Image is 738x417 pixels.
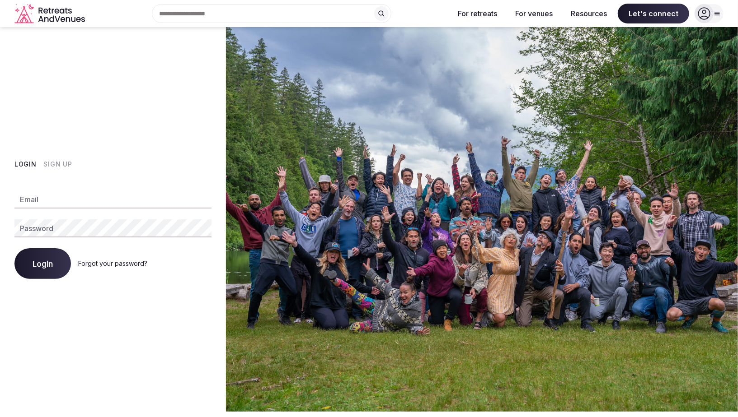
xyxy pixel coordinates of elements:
button: For retreats [451,4,504,23]
button: Resources [564,4,614,23]
svg: Retreats and Venues company logo [14,4,87,24]
button: Login [14,160,37,169]
button: For venues [508,4,560,23]
button: Sign Up [44,160,72,169]
img: My Account Background [226,27,738,412]
a: Forgot your password? [78,259,147,267]
span: Login [33,259,53,268]
button: Login [14,248,71,279]
span: Let's connect [618,4,689,23]
a: Visit the homepage [14,4,87,24]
